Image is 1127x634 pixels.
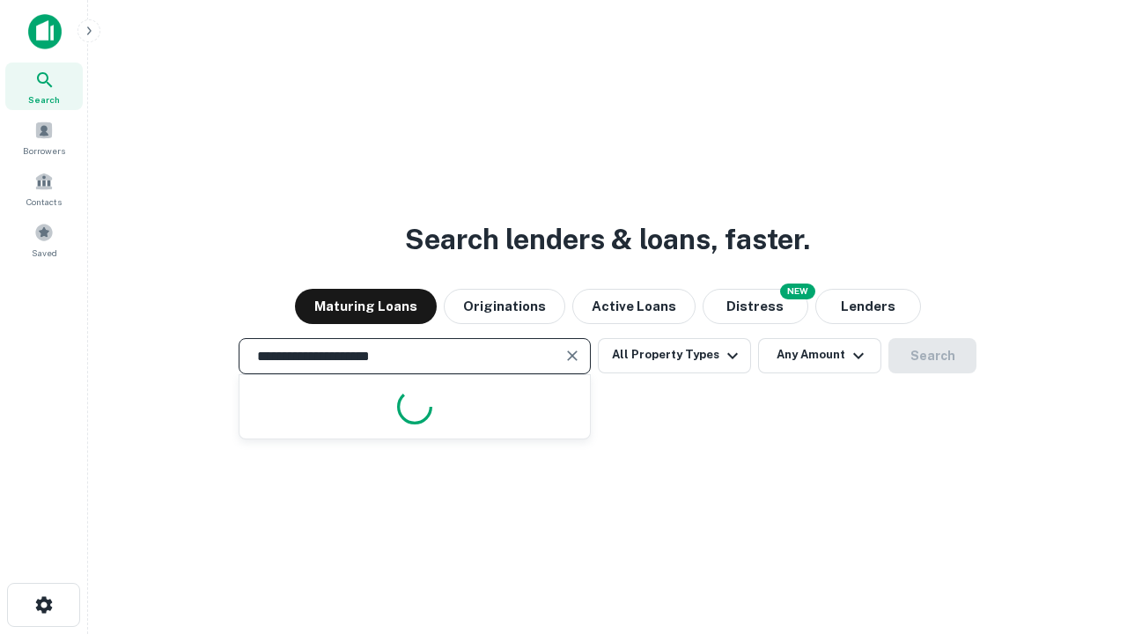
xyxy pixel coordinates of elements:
button: Originations [444,289,565,324]
h3: Search lenders & loans, faster. [405,218,810,261]
button: Clear [560,343,585,368]
div: NEW [780,284,815,299]
span: Search [28,92,60,107]
button: Any Amount [758,338,881,373]
span: Saved [32,246,57,260]
a: Saved [5,216,83,263]
iframe: Chat Widget [1039,493,1127,578]
img: capitalize-icon.png [28,14,62,49]
span: Contacts [26,195,62,209]
button: Search distressed loans with lien and other non-mortgage details. [703,289,808,324]
a: Borrowers [5,114,83,161]
button: Lenders [815,289,921,324]
button: Maturing Loans [295,289,437,324]
a: Contacts [5,165,83,212]
button: Active Loans [572,289,696,324]
a: Search [5,63,83,110]
span: Borrowers [23,144,65,158]
button: All Property Types [598,338,751,373]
